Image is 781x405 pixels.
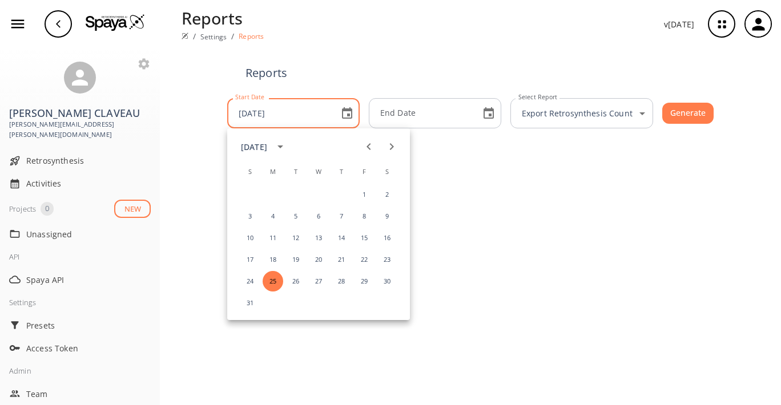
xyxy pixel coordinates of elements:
button: 8 [354,206,375,226]
div: Presets [5,314,155,337]
button: 1 [354,184,375,205]
div: Unassigned [5,222,155,245]
button: 22 [354,249,375,270]
button: 13 [308,228,329,248]
li: / [193,30,196,42]
button: 26 [285,271,306,291]
a: Settings [200,32,227,42]
span: Team [26,388,151,400]
button: 16 [377,228,397,248]
span: Activities [26,177,151,189]
button: 14 [331,228,352,248]
div: Spaya API [5,268,155,291]
p: v [DATE] [664,18,694,30]
button: 10 [240,228,260,248]
img: Logo Spaya [86,14,145,31]
span: Unassigned [26,228,151,240]
button: Choose date, selected date is Aug 25, 2025 [336,102,359,125]
h3: [PERSON_NAME] CLAVEAU [9,107,151,119]
button: 25 [263,271,283,291]
button: 23 [377,249,397,270]
button: NEW [114,200,151,218]
input: YYYY-MM-DD [231,98,331,128]
button: 19 [285,249,306,270]
button: Generate [662,103,714,124]
button: 7 [331,206,352,226]
button: 27 [308,271,329,291]
img: Spaya logo [182,33,188,39]
span: Saturday [377,160,397,183]
span: Retrosynthesis [26,155,151,167]
button: 3 [240,206,260,226]
span: Tuesday [285,160,306,183]
span: Sunday [240,160,260,183]
button: 15 [354,228,375,248]
input: YYYY-MM-DD [372,98,473,128]
button: Previous month [357,135,380,158]
button: 9 [377,206,397,226]
button: 11 [263,228,283,248]
span: Access Token [26,342,151,354]
button: 4 [263,206,283,226]
span: Wednesday [308,160,329,183]
button: 30 [377,271,397,291]
button: 18 [263,249,283,270]
button: calendar view is open, switch to year view [271,137,290,156]
div: Team [5,382,155,405]
p: Reports [182,6,264,30]
button: 6 [308,206,329,226]
label: Select Report [518,93,557,102]
span: Monday [263,160,283,183]
span: [PERSON_NAME][EMAIL_ADDRESS][PERSON_NAME][DOMAIN_NAME] [9,119,151,140]
button: 5 [285,206,306,226]
label: Start Date [235,93,264,102]
button: 24 [240,271,260,291]
h2: Reports [245,66,695,80]
button: Next month [380,135,403,158]
button: Choose date [477,102,500,125]
button: 29 [354,271,375,291]
button: 17 [240,249,260,270]
button: 31 [240,293,260,313]
div: [DATE] [241,141,267,153]
div: Export Retrosynthesis Count [514,98,653,128]
p: Reports [239,31,264,41]
span: 0 [41,203,54,214]
button: 20 [308,249,329,270]
div: Activities [5,172,155,195]
div: Access Token [5,337,155,359]
div: Projects [9,202,36,216]
div: Retrosynthesis [5,149,155,172]
li: / [231,30,234,42]
span: Thursday [331,160,352,183]
button: 28 [331,271,352,291]
span: Presets [26,319,151,331]
span: Spaya API [26,274,151,286]
button: 21 [331,249,352,270]
button: 12 [285,228,306,248]
button: 2 [377,184,397,205]
span: Friday [354,160,375,183]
